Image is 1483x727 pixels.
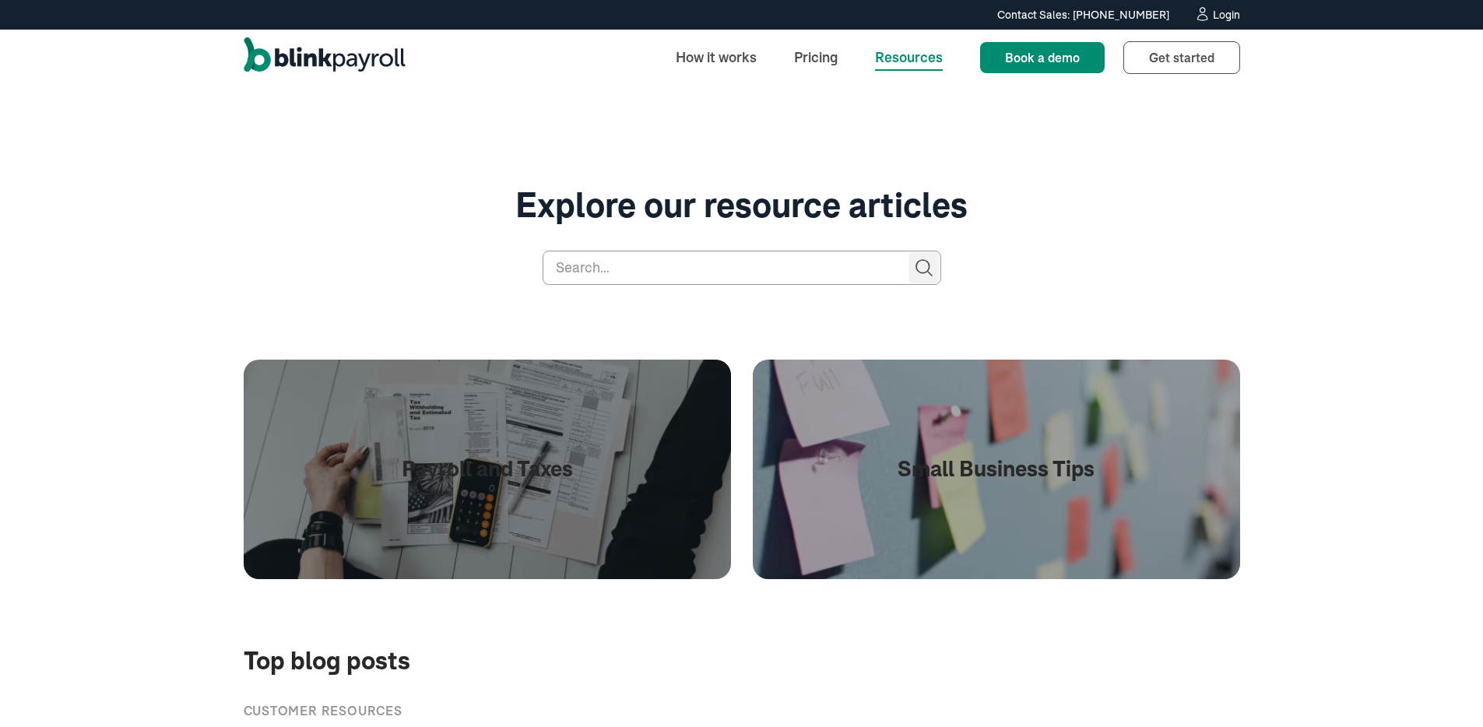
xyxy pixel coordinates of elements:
h2: Top blog posts [244,647,1240,676]
input: Search… [543,251,941,285]
div: Login [1213,9,1240,20]
a: Small Business Tips [753,360,1240,579]
a: Book a demo [980,42,1105,73]
a: Login [1194,6,1240,23]
span: Book a demo [1005,50,1080,65]
a: Resources [863,40,955,74]
input: Search [908,252,940,283]
h1: Payroll and Taxes [402,456,573,483]
a: Payroll and Taxes [244,360,731,579]
a: Get started [1123,41,1240,74]
div: customer resources [244,701,1240,720]
h1: Explore our resource articles [244,185,1240,227]
div: Contact Sales: [PHONE_NUMBER] [997,7,1169,23]
a: Pricing [782,40,850,74]
a: How it works [663,40,769,74]
span: Get started [1149,50,1214,65]
h1: Small Business Tips [898,456,1095,483]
